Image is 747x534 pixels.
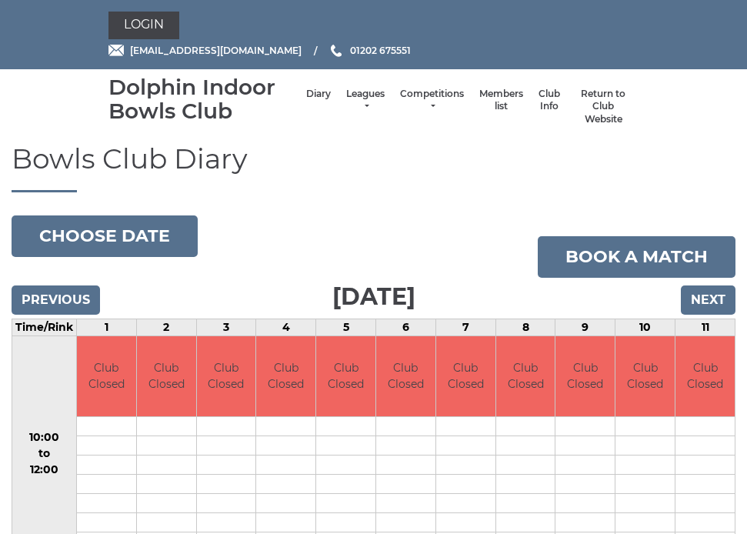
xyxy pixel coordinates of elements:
td: Club Closed [615,336,675,417]
td: Time/Rink [12,319,77,335]
a: Club Info [539,88,560,113]
a: Phone us 01202 675551 [328,43,411,58]
td: Club Closed [496,336,555,417]
span: [EMAIL_ADDRESS][DOMAIN_NAME] [130,45,302,56]
td: 9 [555,319,615,335]
td: 1 [76,319,136,335]
a: Return to Club Website [575,88,631,126]
td: Club Closed [376,336,435,417]
img: Email [108,45,124,56]
a: Book a match [538,236,735,278]
td: 10 [615,319,675,335]
td: 5 [316,319,376,335]
td: 2 [136,319,196,335]
img: Phone us [331,45,342,57]
input: Previous [12,285,100,315]
td: 11 [675,319,735,335]
input: Next [681,285,735,315]
td: 3 [196,319,256,335]
td: Club Closed [137,336,196,417]
td: Club Closed [555,336,615,417]
td: 4 [256,319,316,335]
td: Club Closed [256,336,315,417]
td: 8 [495,319,555,335]
td: 6 [376,319,436,335]
a: Members list [479,88,523,113]
td: Club Closed [77,336,136,417]
a: Competitions [400,88,464,113]
a: Login [108,12,179,39]
h1: Bowls Club Diary [12,144,735,192]
td: Club Closed [197,336,256,417]
span: 01202 675551 [350,45,411,56]
a: Email [EMAIL_ADDRESS][DOMAIN_NAME] [108,43,302,58]
a: Leagues [346,88,385,113]
a: Diary [306,88,331,101]
td: Club Closed [316,336,375,417]
td: Club Closed [436,336,495,417]
div: Dolphin Indoor Bowls Club [108,75,299,123]
td: Club Closed [675,336,735,417]
td: 7 [435,319,495,335]
button: Choose date [12,215,198,257]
